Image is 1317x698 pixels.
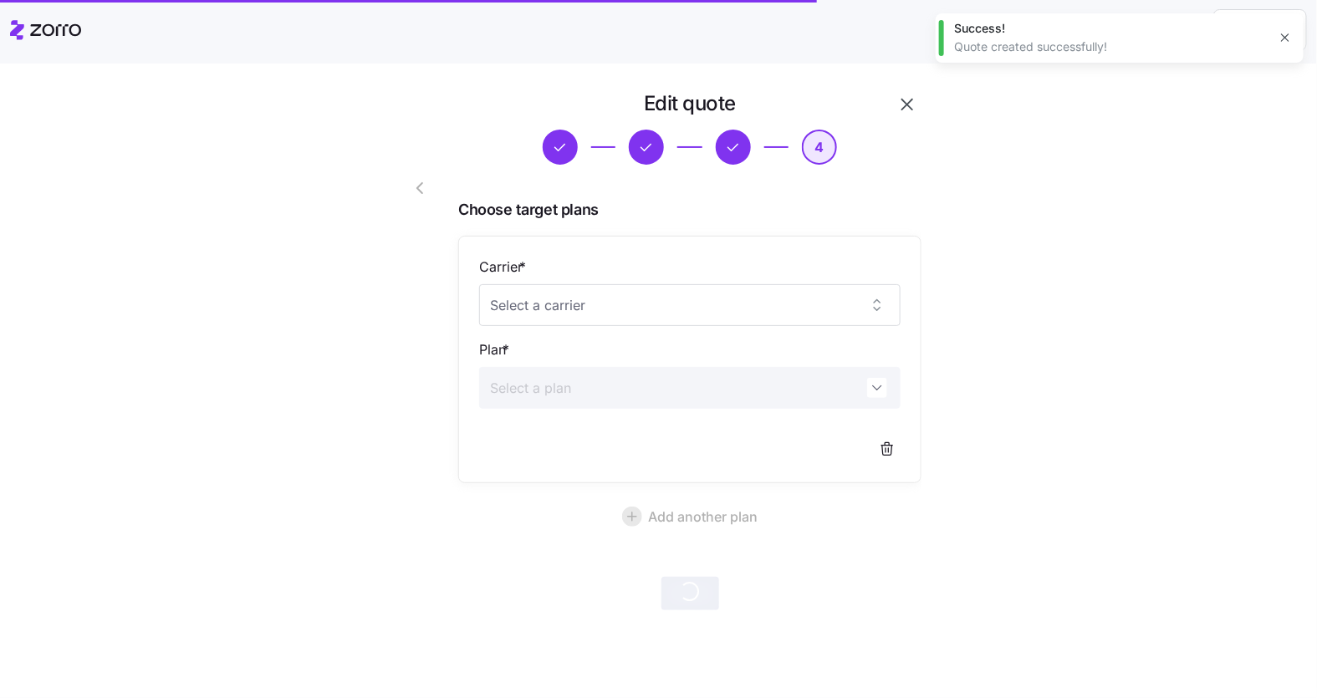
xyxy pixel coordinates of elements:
input: Select a plan [479,367,901,409]
button: 4 [802,130,837,165]
label: Carrier [479,257,529,278]
h1: Edit quote [644,90,736,116]
button: Add another plan [458,497,921,537]
span: Choose target plans [458,198,921,222]
div: Quote created successfully! [954,38,1267,55]
span: Add another plan [649,507,758,527]
label: Plan [479,339,513,360]
svg: add icon [622,507,642,527]
input: Select a carrier [479,284,901,326]
div: Success! [954,20,1267,37]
